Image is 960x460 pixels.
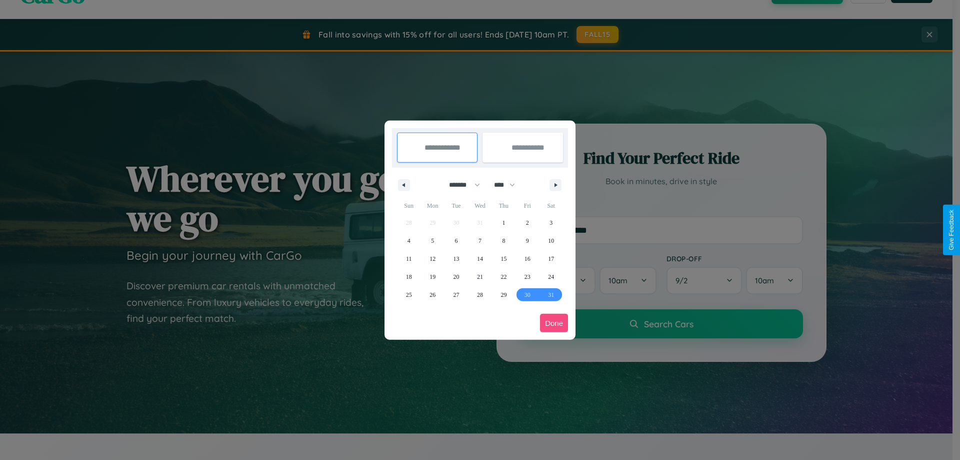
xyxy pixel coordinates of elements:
[431,232,434,250] span: 5
[444,286,468,304] button: 27
[515,286,539,304] button: 30
[539,198,563,214] span: Sat
[502,214,505,232] span: 1
[397,198,420,214] span: Sun
[406,286,412,304] span: 25
[492,214,515,232] button: 1
[515,198,539,214] span: Fri
[549,214,552,232] span: 3
[468,232,491,250] button: 7
[526,214,529,232] span: 2
[539,232,563,250] button: 10
[453,286,459,304] span: 27
[453,250,459,268] span: 13
[397,232,420,250] button: 4
[429,286,435,304] span: 26
[455,232,458,250] span: 6
[406,250,412,268] span: 11
[492,232,515,250] button: 8
[548,268,554,286] span: 24
[444,250,468,268] button: 13
[515,268,539,286] button: 23
[444,268,468,286] button: 20
[500,286,506,304] span: 29
[539,286,563,304] button: 31
[468,286,491,304] button: 28
[500,250,506,268] span: 15
[492,198,515,214] span: Thu
[548,286,554,304] span: 31
[500,268,506,286] span: 22
[515,214,539,232] button: 2
[406,268,412,286] span: 18
[477,286,483,304] span: 28
[397,268,420,286] button: 18
[444,198,468,214] span: Tue
[548,232,554,250] span: 10
[492,286,515,304] button: 29
[539,268,563,286] button: 24
[420,232,444,250] button: 5
[468,268,491,286] button: 21
[524,268,530,286] span: 23
[468,250,491,268] button: 14
[420,198,444,214] span: Mon
[444,232,468,250] button: 6
[453,268,459,286] span: 20
[397,250,420,268] button: 11
[420,286,444,304] button: 26
[468,198,491,214] span: Wed
[526,232,529,250] span: 9
[429,268,435,286] span: 19
[524,286,530,304] span: 30
[540,314,568,332] button: Done
[539,214,563,232] button: 3
[548,250,554,268] span: 17
[515,250,539,268] button: 16
[492,250,515,268] button: 15
[397,286,420,304] button: 25
[492,268,515,286] button: 22
[420,268,444,286] button: 19
[477,250,483,268] span: 14
[515,232,539,250] button: 9
[524,250,530,268] span: 16
[407,232,410,250] span: 4
[477,268,483,286] span: 21
[420,250,444,268] button: 12
[948,210,955,250] div: Give Feedback
[502,232,505,250] span: 8
[539,250,563,268] button: 17
[429,250,435,268] span: 12
[478,232,481,250] span: 7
